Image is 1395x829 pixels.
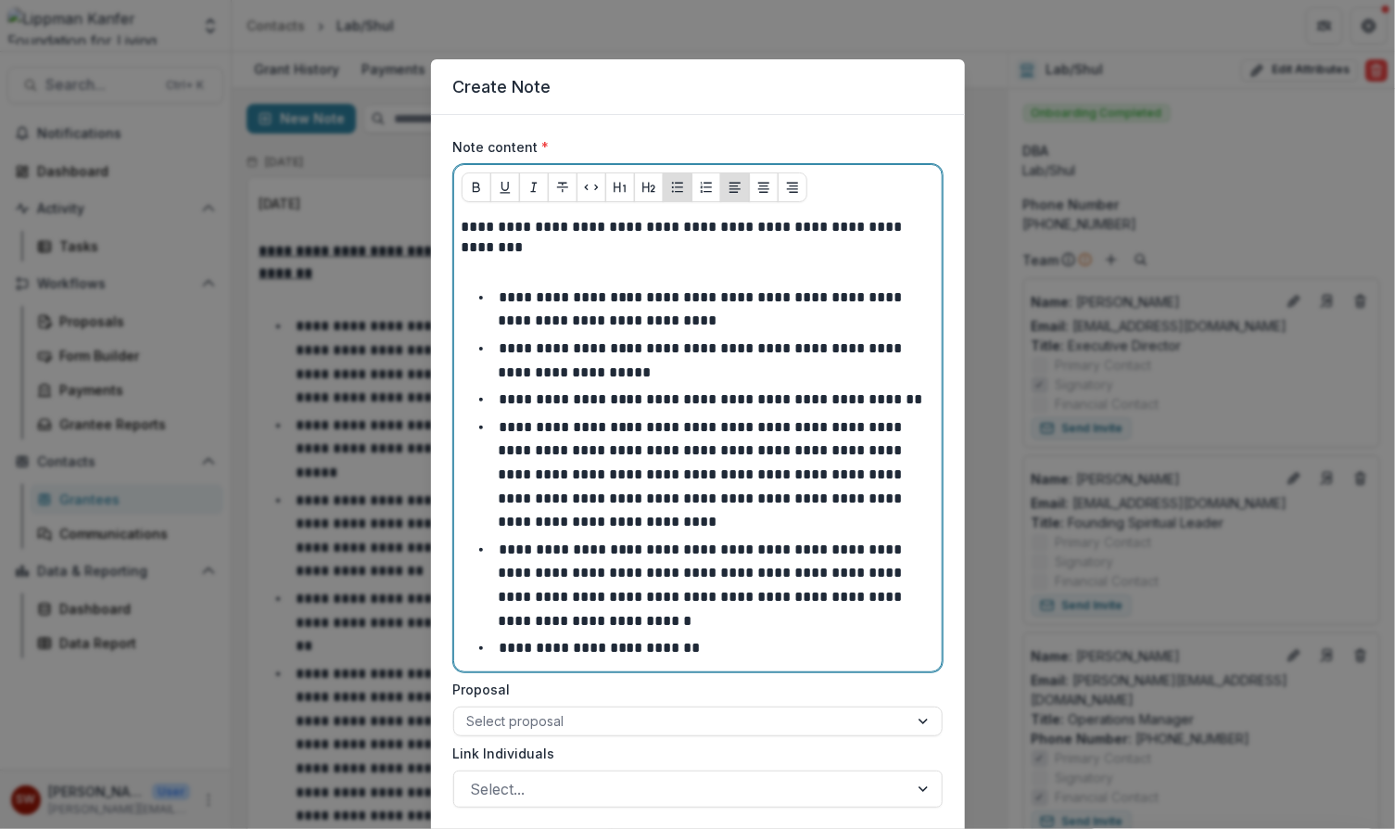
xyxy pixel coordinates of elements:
button: Code [577,172,606,202]
button: Ordered List [691,172,721,202]
header: Create Note [431,59,965,115]
label: Note content [453,137,932,157]
label: Proposal [453,680,932,699]
button: Bold [462,172,491,202]
button: Underline [490,172,520,202]
button: Italicize [519,172,549,202]
button: Align Center [749,172,779,202]
label: Link Individuals [453,744,932,763]
button: Align Left [720,172,750,202]
button: Heading 2 [634,172,664,202]
button: Strike [548,172,577,202]
button: Heading 1 [605,172,635,202]
button: Bullet List [663,172,692,202]
button: Align Right [778,172,807,202]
